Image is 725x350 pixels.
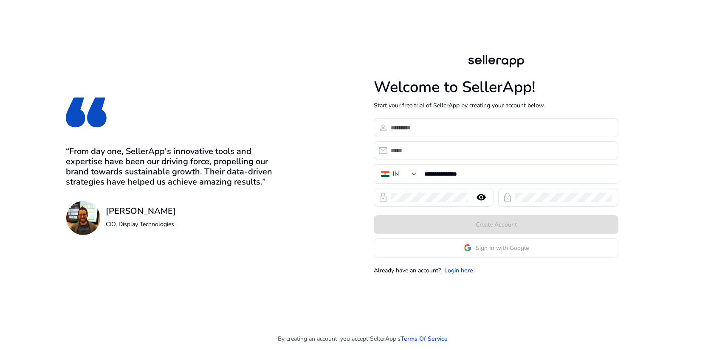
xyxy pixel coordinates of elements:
[106,220,176,229] p: CIO, Display Technologies
[374,78,618,96] h1: Welcome to SellerApp!
[378,146,388,156] span: email
[502,192,513,202] span: lock
[401,334,448,343] a: Terms Of Service
[378,192,388,202] span: lock
[378,123,388,133] span: person
[444,266,473,275] a: Login here
[471,192,491,202] mat-icon: remove_red_eye
[374,101,618,110] p: Start your free trial of SellerApp by creating your account below.
[106,206,176,216] h3: [PERSON_NAME]
[374,266,441,275] p: Already have an account?
[393,169,399,179] div: IN
[66,146,283,187] h3: “From day one, SellerApp's innovative tools and expertise have been our driving force, propelling...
